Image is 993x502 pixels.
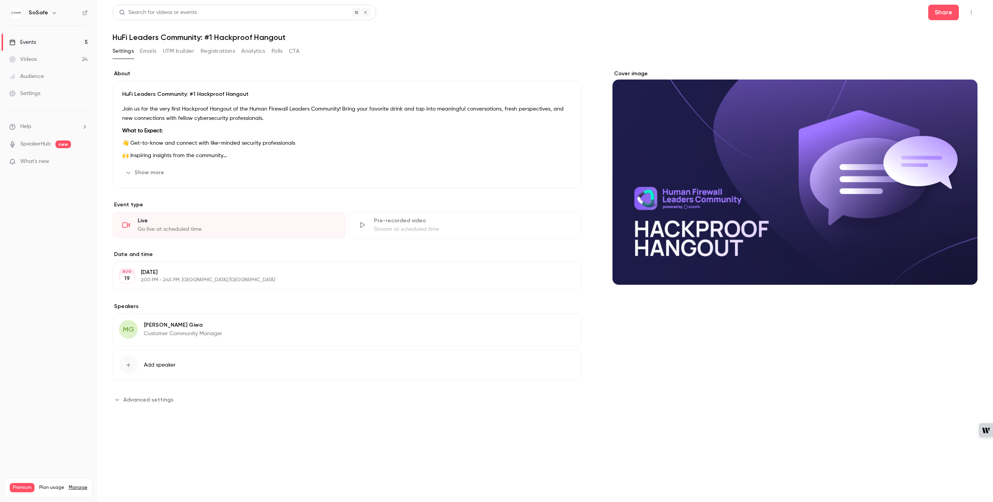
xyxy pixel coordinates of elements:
label: About [112,70,581,78]
iframe: Noticeable Trigger [78,158,88,165]
span: What's new [20,158,49,166]
section: Cover image [612,70,977,285]
div: Events [9,38,36,46]
p: 👋 Get-to-know and connect with like-minded security professionals [122,138,572,148]
div: Live [138,217,336,225]
img: SoSafe [10,7,22,19]
button: CTA [289,45,299,57]
div: LiveGo live at scheduled time [112,212,346,238]
button: UTM builder [163,45,194,57]
button: Analytics [241,45,265,57]
h6: SoSafe [29,9,48,17]
p: Event type [112,201,581,209]
span: MG [123,324,134,335]
div: Videos [9,55,37,63]
button: Settings [112,45,134,57]
span: Premium [10,483,35,492]
div: Stream at scheduled time [374,225,572,233]
div: Pre-recorded videoStream at scheduled time [349,212,582,238]
h1: HuFi Leaders Community: #1 Hackproof Hangout [112,33,977,42]
label: Date and time [112,251,581,258]
a: SpeakerHub [20,140,51,148]
div: Audience [9,73,44,80]
p: [DATE] [141,268,540,276]
div: Settings [9,90,40,97]
p: 19 [124,275,130,282]
label: Speakers [112,303,581,310]
button: Emails [140,45,156,57]
span: Advanced settings [123,396,173,404]
div: Search for videos or events [119,9,197,17]
a: Manage [69,485,87,491]
p: 🙌 Inspiring insights from the community [122,151,572,160]
p: Join us for the very first Hackproof Hangout of the Human Firewall Leaders Community! Bring your ... [122,104,572,123]
p: 2:00 PM - 2:45 PM, [GEOGRAPHIC_DATA]/[GEOGRAPHIC_DATA] [141,277,540,283]
div: AUG [120,269,134,274]
label: Cover image [612,70,977,78]
button: Show more [122,166,169,179]
div: Pre-recorded video [374,217,572,225]
button: Add speaker [112,349,581,381]
span: Plan usage [39,485,64,491]
button: Advanced settings [112,393,178,406]
section: Advanced settings [112,393,581,406]
button: Registrations [201,45,235,57]
div: Go live at scheduled time [138,225,336,233]
strong: What to Expect: [122,128,163,133]
span: new [55,140,71,148]
span: Help [20,123,31,131]
div: MG[PERSON_NAME] GiwaCustomer Community Manager [112,313,581,346]
span: Add speaker [144,361,176,369]
p: HuFi Leaders Community: #1 Hackproof Hangout [122,90,572,98]
li: help-dropdown-opener [9,123,88,131]
button: Polls [272,45,283,57]
p: [PERSON_NAME] Giwa [144,321,222,329]
button: Share [928,5,959,20]
p: Customer Community Manager [144,330,222,338]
